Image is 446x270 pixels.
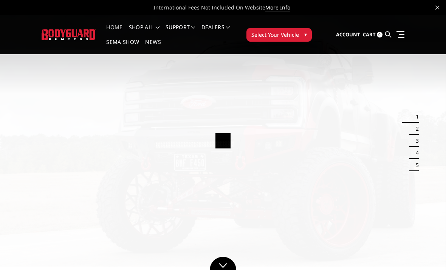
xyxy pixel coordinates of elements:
[411,123,419,135] button: 2 of 5
[377,32,383,37] span: 0
[304,30,307,38] span: ▾
[210,257,236,270] a: Click to Down
[246,28,312,42] button: Select Your Vehicle
[363,31,376,38] span: Cart
[106,39,139,54] a: SEMA Show
[265,4,290,11] a: More Info
[42,29,96,40] img: BODYGUARD BUMPERS
[336,31,360,38] span: Account
[106,25,122,39] a: Home
[363,25,383,45] a: Cart 0
[129,25,160,39] a: shop all
[411,147,419,159] button: 4 of 5
[411,135,419,147] button: 3 of 5
[251,31,299,39] span: Select Your Vehicle
[336,25,360,45] a: Account
[145,39,161,54] a: News
[411,159,419,171] button: 5 of 5
[411,111,419,123] button: 1 of 5
[166,25,195,39] a: Support
[201,25,230,39] a: Dealers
